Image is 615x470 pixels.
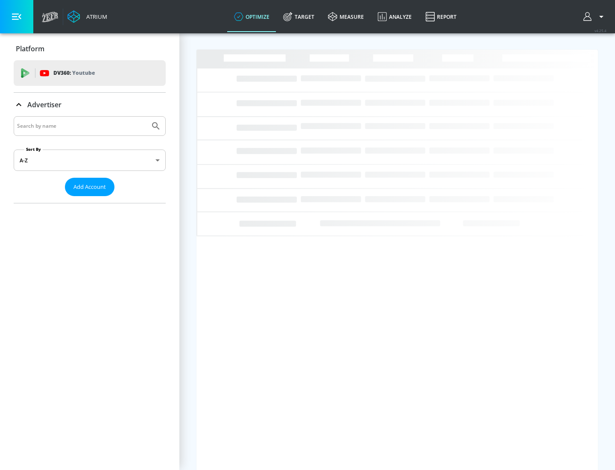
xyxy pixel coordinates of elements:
p: Advertiser [27,100,61,109]
div: Platform [14,37,166,61]
label: Sort By [24,147,43,152]
a: Analyze [371,1,419,32]
div: Atrium [83,13,107,21]
div: Advertiser [14,116,166,203]
a: Atrium [67,10,107,23]
a: Report [419,1,463,32]
button: Add Account [65,178,114,196]
span: v 4.25.4 [594,28,606,33]
p: Platform [16,44,44,53]
a: optimize [227,1,276,32]
div: Advertiser [14,93,166,117]
nav: list of Advertiser [14,196,166,203]
p: DV360: [53,68,95,78]
div: DV360: Youtube [14,60,166,86]
div: A-Z [14,150,166,171]
input: Search by name [17,120,146,132]
p: Youtube [72,68,95,77]
a: Target [276,1,321,32]
a: measure [321,1,371,32]
span: Add Account [73,182,106,192]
